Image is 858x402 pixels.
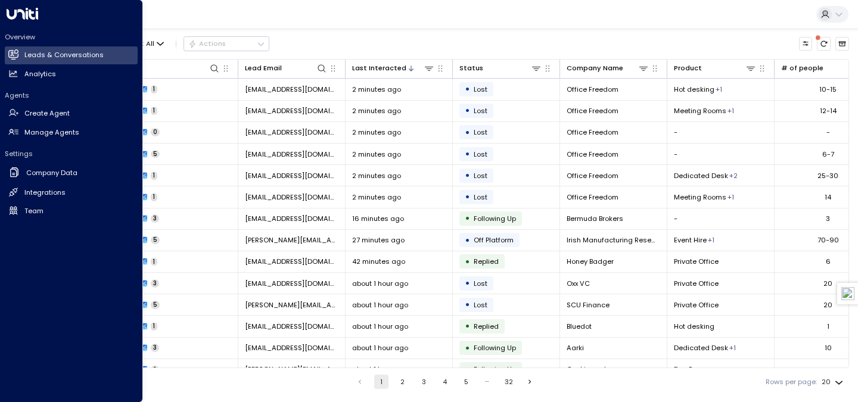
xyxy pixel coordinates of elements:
div: • [465,297,470,313]
div: Company Name [567,63,623,74]
span: 2 minutes ago [352,85,401,94]
h2: Agents [5,91,138,100]
span: Office Freedom [567,127,618,137]
span: 0 [151,128,160,136]
span: Off Platform [474,235,514,245]
div: • [465,318,470,334]
button: Go to page 5 [459,375,473,389]
h2: Integrations [24,188,66,198]
span: 3 [151,279,159,288]
div: - [826,127,830,137]
div: • [465,340,470,356]
span: Meeting Rooms [674,192,726,202]
td: - [667,144,775,164]
h2: Leads & Conversations [24,50,104,60]
span: jonw@officefreedom.com [245,85,338,94]
a: Integrations [5,183,138,201]
span: 2 minutes ago [352,192,401,202]
div: Private Office [728,106,734,116]
span: Lost [474,300,487,310]
span: Office Freedom [567,149,618,159]
span: 27 minutes ago [352,235,405,245]
span: lucie.fierdehaiche@gmail.com [245,364,338,374]
div: 12-14 [820,106,837,116]
button: page 1 [374,375,388,389]
span: Lost [474,85,487,94]
div: 25-30 [817,171,838,180]
span: Private Office [674,300,719,310]
span: Irish Manufacturing Research / CIRCULÉIRE [567,235,660,245]
a: Team [5,202,138,220]
span: Hot desking [674,322,714,331]
span: 5 [151,236,160,244]
button: Go to page 3 [416,375,431,389]
h2: Overview [5,32,138,42]
div: 10-15 [819,85,837,94]
div: Last Interacted [352,63,434,74]
span: Bermuda Brokers [567,214,623,223]
a: Manage Agents [5,123,138,141]
span: Following Up [474,343,516,353]
span: Lost [474,106,487,116]
div: • [465,254,470,270]
span: Office Freedom [567,106,618,116]
div: • [465,189,470,205]
div: # of people [781,63,823,74]
span: Lost [474,127,487,137]
span: lso@oxx.vc [245,279,338,288]
span: haleigh@bermudabrokers.com [245,214,338,223]
span: agnese.metitieri@imr.ie [245,235,338,245]
div: • [465,124,470,141]
span: 1 [151,258,157,266]
span: Lost [474,149,487,159]
span: Office Freedom [567,171,618,180]
span: alam@aarki.com [245,343,338,353]
div: • [465,362,470,378]
span: Replied [474,322,499,331]
span: Private Office [674,257,719,266]
span: 1 [151,107,157,115]
h2: Analytics [24,69,56,79]
span: Following Up [474,364,516,374]
div: 3 [826,214,830,223]
div: 10 [825,343,832,353]
span: 2 minutes ago [352,106,401,116]
td: - [667,122,775,143]
td: - [667,208,775,229]
button: Archived Leads [835,37,849,51]
div: Lead Email [245,63,327,74]
span: Dedicated Desk [674,171,728,180]
span: 3 [151,366,159,374]
div: Private Office [729,343,736,353]
div: 14 [825,192,831,202]
span: tom@scale-re.com [245,300,338,310]
div: • [465,102,470,119]
div: Meeting Rooms [708,235,714,245]
span: 1 [151,172,157,180]
span: Lost [474,171,487,180]
div: Lead Email [245,63,282,74]
div: Last Interacted [352,63,406,74]
div: Private Office [716,85,722,94]
div: Hot desking,Meeting Rooms [729,171,738,180]
div: - [826,364,830,374]
div: • [465,167,470,183]
span: Honey Badger [567,257,614,266]
label: Rows per page: [766,377,817,387]
h2: Company Data [26,168,77,178]
span: about 1 hour ago [352,343,408,353]
div: Status [459,63,542,74]
span: 1 [151,322,157,331]
div: Status [459,63,483,74]
span: Following Up [474,214,516,223]
span: 3 [151,344,159,352]
span: Lost [474,279,487,288]
span: jonw@officefreedom.com [245,192,338,202]
div: • [465,275,470,291]
span: Office Freedom [567,192,618,202]
span: jonw@officefreedom.com [245,127,338,137]
a: Create Agent [5,105,138,123]
button: Customize [799,37,813,51]
div: • [465,232,470,248]
span: 42 minutes ago [352,257,405,266]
